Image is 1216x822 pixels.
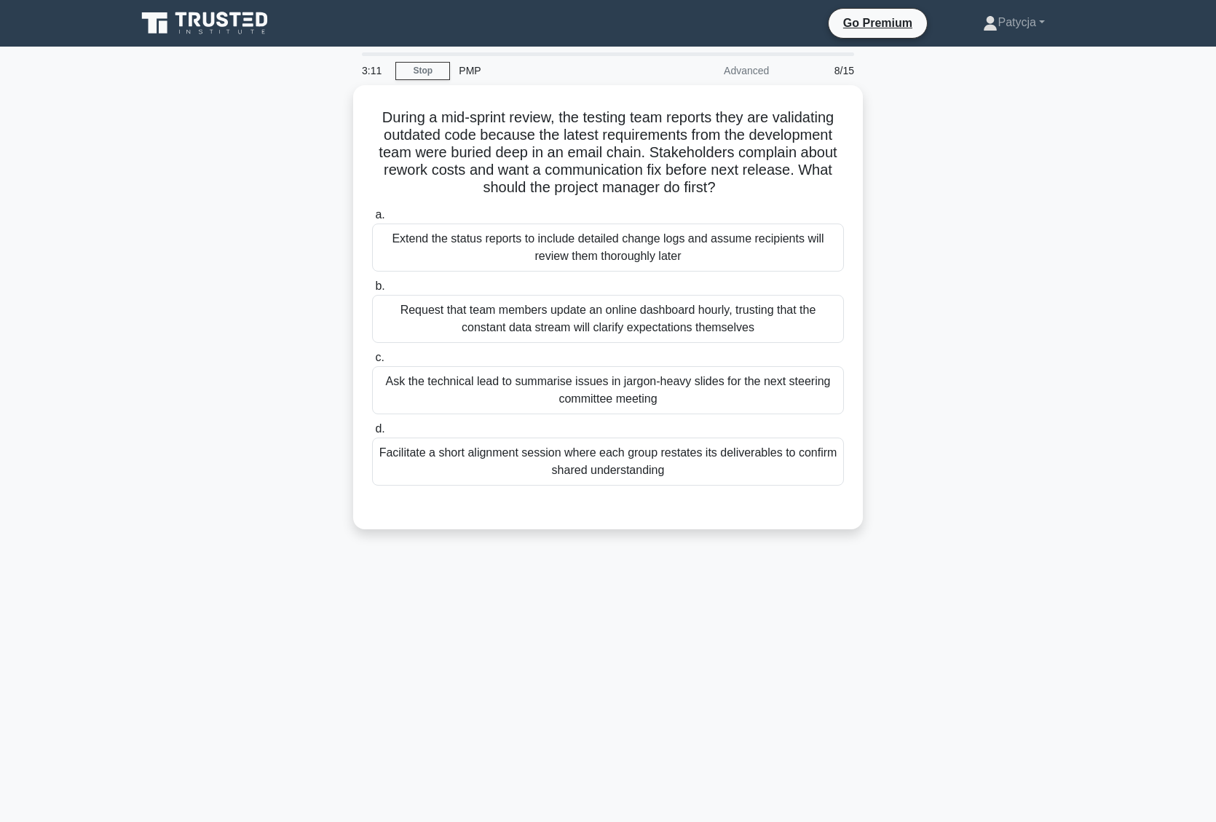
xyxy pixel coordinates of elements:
[353,56,395,85] div: 3:11
[375,280,384,292] span: b.
[778,56,863,85] div: 8/15
[372,295,844,343] div: Request that team members update an online dashboard hourly, trusting that the constant data stre...
[375,422,384,435] span: d.
[371,108,845,197] h5: During a mid-sprint review, the testing team reports they are validating outdated code because th...
[372,366,844,414] div: Ask the technical lead to summarise issues in jargon-heavy slides for the next steering committee...
[450,56,650,85] div: PMP
[375,351,384,363] span: c.
[948,8,1080,37] a: Patycja
[650,56,778,85] div: Advanced
[395,62,450,80] a: Stop
[372,438,844,486] div: Facilitate a short alignment session where each group restates its deliverables to confirm shared...
[834,14,921,32] a: Go Premium
[375,208,384,221] span: a.
[372,224,844,272] div: Extend the status reports to include detailed change logs and assume recipients will review them ...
